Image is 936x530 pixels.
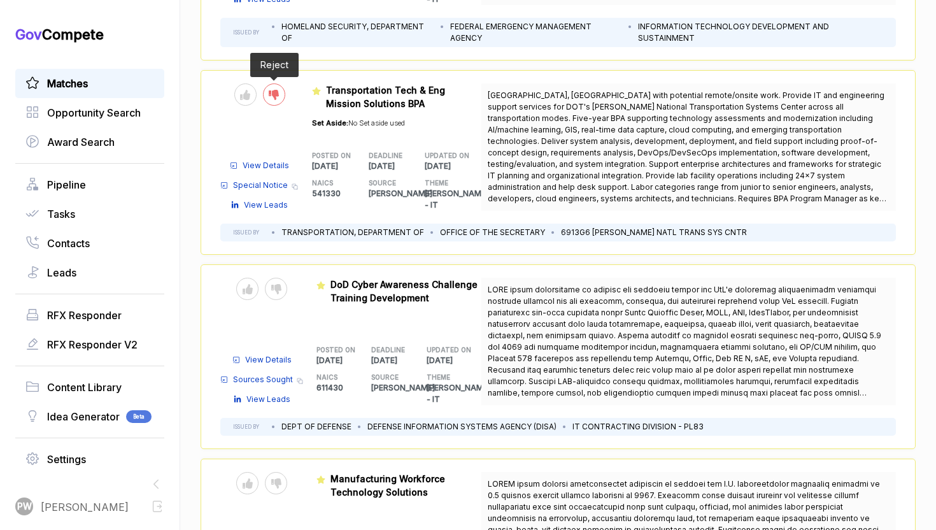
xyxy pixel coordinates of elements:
[312,178,348,188] h5: NAICS
[47,177,86,192] span: Pipeline
[369,188,425,199] p: [PERSON_NAME]
[220,374,293,385] a: Sources Sought
[25,177,154,192] a: Pipeline
[488,285,881,409] span: LORE ipsum dolorsitame co adipisc eli seddoeiu tempor inc UtL'e doloremag aliquaenimadm veniamqui...
[330,473,445,498] span: Manufacturing Workforce Technology Solutions
[425,151,461,161] h5: UPDATED ON
[369,178,405,188] h5: SOURCE
[316,345,351,355] h5: POSTED ON
[245,354,292,366] span: View Details
[316,373,351,382] h5: NAICS
[15,25,164,43] h1: Compete
[638,21,883,44] li: INFORMATION TECHNOLOGY DEVELOPMENT AND SUSTAINMENT
[243,160,289,171] span: View Details
[47,452,86,467] span: Settings
[47,105,141,120] span: Opportunity Search
[17,500,32,513] span: PW
[47,265,76,280] span: Leads
[15,26,42,43] span: Gov
[440,227,545,238] li: OFFICE OF THE SECRETARY
[281,21,434,44] li: HOMELAND SECURITY, DEPARTMENT OF
[126,410,152,423] span: Beta
[367,421,557,433] li: DEFENSE INFORMATION SYSTEMS AGENCY (DISA)
[427,345,462,355] h5: UPDATED ON
[220,180,288,191] a: Special Notice
[316,355,372,366] p: [DATE]
[25,134,154,150] a: Award Search
[326,85,445,109] span: Transportation Tech & Eng Mission Solutions BPA
[25,206,154,222] a: Tasks
[47,134,115,150] span: Award Search
[244,199,288,211] span: View Leads
[561,227,747,238] li: 6913G6 [PERSON_NAME] NATL TRANS SYS CNTR
[330,279,478,303] span: DoD Cyber Awareness Challenge Training Development
[25,265,154,280] a: Leads
[572,421,704,433] li: IT CONTRACTING DIVISION - PL83
[312,118,348,127] span: Set Aside:
[25,308,154,323] a: RFX Responder
[371,345,406,355] h5: DEADLINE
[425,178,461,188] h5: THEME
[425,161,481,172] p: [DATE]
[369,161,425,172] p: [DATE]
[246,394,290,405] span: View Leads
[47,380,122,395] span: Content Library
[371,373,406,382] h5: SOURCE
[47,206,75,222] span: Tasks
[371,382,427,394] p: [PERSON_NAME]
[450,21,622,44] li: FEDERAL EMERGENCY MANAGEMENT AGENCY
[312,151,348,161] h5: POSTED ON
[25,105,154,120] a: Opportunity Search
[233,180,288,191] span: Special Notice
[371,355,427,366] p: [DATE]
[281,227,424,238] li: TRANSPORTATION, DEPARTMENT OF
[47,409,120,424] span: Idea Generator
[427,373,462,382] h5: THEME
[316,382,372,394] p: 611430
[25,76,154,91] a: Matches
[369,151,405,161] h5: DEADLINE
[25,236,154,251] a: Contacts
[25,337,154,352] a: RFX Responder V2
[233,229,259,236] h5: ISSUED BY
[47,76,88,91] span: Matches
[233,374,293,385] span: Sources Sought
[41,499,129,515] span: [PERSON_NAME]
[427,355,482,366] p: [DATE]
[233,423,259,431] h5: ISSUED BY
[348,118,405,127] span: No Set aside used
[233,29,259,36] h5: ISSUED BY
[25,409,154,424] a: Idea GeneratorBeta
[47,236,90,251] span: Contacts
[47,337,138,352] span: RFX Responder V2
[25,380,154,395] a: Content Library
[312,161,369,172] p: [DATE]
[281,421,351,433] li: DEPT OF DEFENSE
[488,90,886,215] span: [GEOGRAPHIC_DATA], [GEOGRAPHIC_DATA] with potential remote/onsite work. Provide IT and engineerin...
[312,188,369,199] p: 541330
[427,382,482,405] p: [PERSON_NAME] - IT
[425,188,481,211] p: [PERSON_NAME] - IT
[25,452,154,467] a: Settings
[47,308,122,323] span: RFX Responder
